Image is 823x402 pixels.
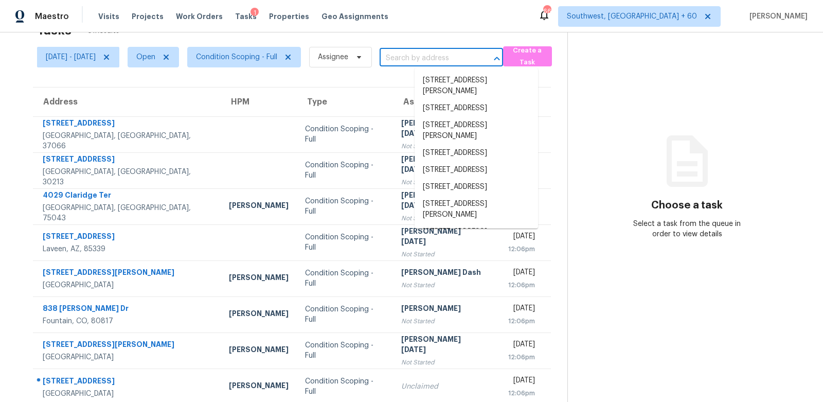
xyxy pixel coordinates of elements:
div: [PERSON_NAME] [229,308,289,321]
div: [PERSON_NAME][DATE] [401,118,485,141]
div: Not Started [401,177,485,187]
div: Condition Scoping - Full [305,304,385,325]
li: [STREET_ADDRESS][PERSON_NAME] [415,72,538,100]
div: 4029 Claridge Ter [43,190,212,203]
span: [PERSON_NAME] [745,11,808,22]
div: [STREET_ADDRESS] [43,376,212,389]
button: Create a Task [503,46,552,66]
div: Not Started [401,213,485,223]
div: 838 [PERSON_NAME] Dr [43,303,212,316]
span: Southwest, [GEOGRAPHIC_DATA] + 60 [567,11,697,22]
div: 663 [543,6,550,16]
div: Unclaimed [401,381,485,392]
li: [STREET_ADDRESS] [415,179,538,196]
div: [DATE] [501,303,535,316]
li: [STREET_ADDRESS][PERSON_NAME] [415,196,538,223]
div: [PERSON_NAME] [401,303,485,316]
div: 12:06pm [501,280,535,290]
div: [GEOGRAPHIC_DATA] [43,389,212,399]
div: Not Started [401,357,485,368]
div: Condition Scoping - Full [305,340,385,361]
div: 1 [251,8,259,18]
li: [STREET_ADDRESS] [415,145,538,162]
li: [STREET_ADDRESS] [415,100,538,117]
span: Geo Assignments [321,11,388,22]
div: [STREET_ADDRESS][PERSON_NAME] [43,339,212,352]
div: Condition Scoping - Full [305,196,385,217]
div: Condition Scoping - Full [305,268,385,289]
li: [STREET_ADDRESS] [415,162,538,179]
div: 12:06pm [501,388,535,398]
th: Address [33,88,221,116]
div: [STREET_ADDRESS] [43,154,212,167]
div: [PERSON_NAME][DATE] [401,190,485,213]
h3: Choose a task [651,200,723,211]
span: Properties [269,11,309,22]
div: Condition Scoping - Full [305,124,385,145]
div: [STREET_ADDRESS][PERSON_NAME] [43,267,212,280]
span: Tasks [235,13,257,20]
div: Not Started [401,141,485,151]
div: [PERSON_NAME][DATE] [401,154,485,177]
div: 12:06pm [501,244,535,254]
div: [STREET_ADDRESS] [43,118,212,131]
div: 12:06pm [501,352,535,362]
div: [PERSON_NAME] Dash [401,267,485,280]
div: [DATE] [501,267,535,280]
span: Create a Task [508,45,547,68]
span: Condition Scoping - Full [196,52,277,62]
div: [STREET_ADDRESS] [43,231,212,244]
div: Condition Scoping - Full [305,160,385,181]
div: Not Started [401,249,485,259]
h2: Tasks [37,25,71,36]
div: Not Started [401,280,485,290]
th: Assignee [393,88,493,116]
div: [PERSON_NAME] [229,200,289,213]
li: [STREET_ADDRESS][PERSON_NAME] [415,117,538,145]
th: HPM [221,88,297,116]
div: Condition Scoping - Full [305,376,385,397]
input: Search by address [380,50,474,66]
div: [PERSON_NAME] [229,344,289,357]
div: 12:06pm [501,316,535,326]
div: Condition Scoping - Full [305,232,385,253]
div: [DATE] [501,231,535,244]
span: Visits [98,11,119,22]
span: [DATE] - [DATE] [46,52,96,62]
div: Not Started [401,316,485,326]
div: [DATE] [501,339,535,352]
div: [GEOGRAPHIC_DATA], [GEOGRAPHIC_DATA], 37066 [43,131,212,151]
span: Maestro [35,11,69,22]
div: [DATE] [501,375,535,388]
li: [STREET_ADDRESS] [415,223,538,240]
div: [GEOGRAPHIC_DATA], [GEOGRAPHIC_DATA], 75043 [43,203,212,223]
div: [PERSON_NAME] [229,380,289,393]
span: Work Orders [176,11,223,22]
button: Close [490,51,504,66]
span: Projects [132,11,164,22]
div: Select a task from the queue in order to view details [628,219,747,239]
div: [GEOGRAPHIC_DATA], [GEOGRAPHIC_DATA], 30213 [43,167,212,187]
div: [PERSON_NAME][DATE] [401,226,485,249]
div: [PERSON_NAME][DATE] [401,334,485,357]
span: Open [136,52,155,62]
th: Type [297,88,393,116]
span: Assignee [318,52,348,62]
div: [GEOGRAPHIC_DATA] [43,352,212,362]
div: [PERSON_NAME] [229,272,289,285]
div: Fountain, CO, 80817 [43,316,212,326]
div: [GEOGRAPHIC_DATA] [43,280,212,290]
div: Laveen, AZ, 85339 [43,244,212,254]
